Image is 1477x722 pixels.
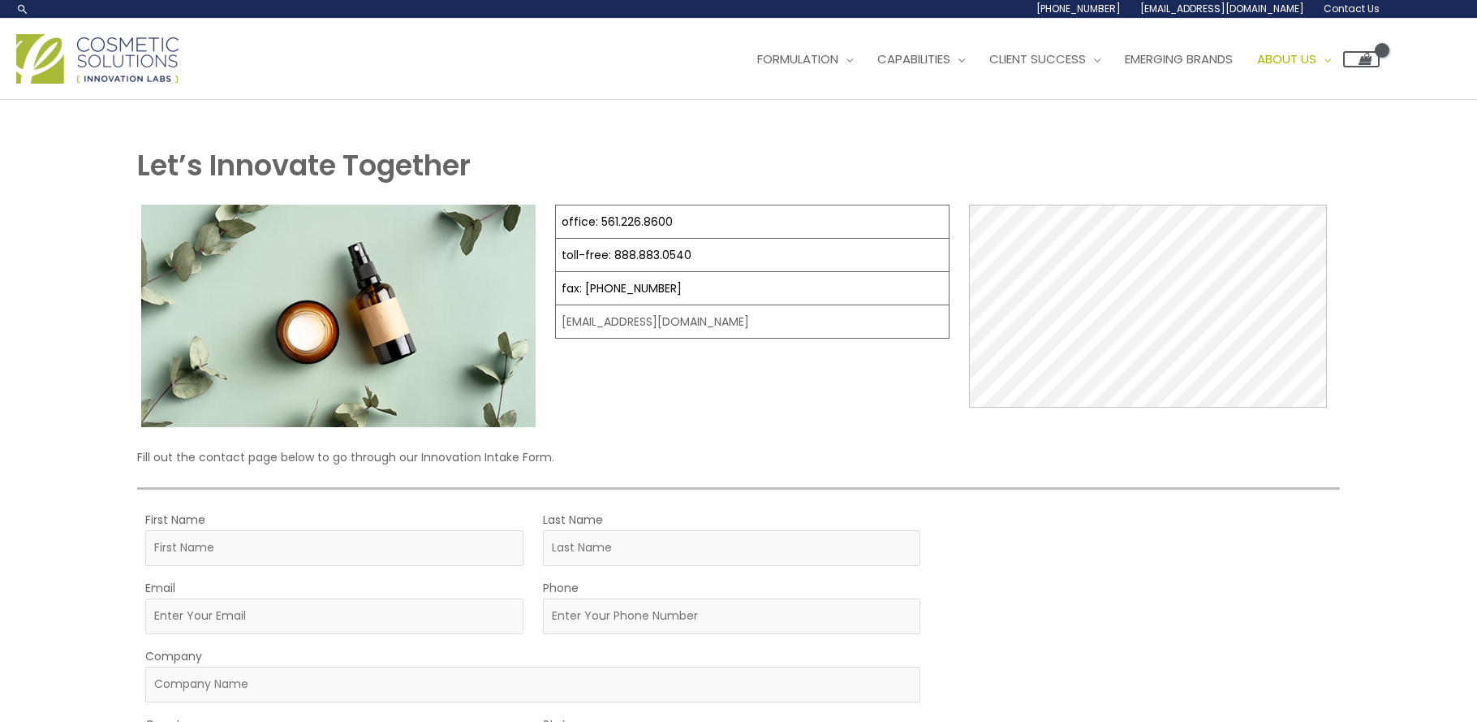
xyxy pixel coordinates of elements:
label: Last Name [543,509,603,530]
a: Formulation [745,35,865,84]
label: Phone [543,577,579,599]
span: Contact Us [1324,2,1380,15]
input: Company Name [145,667,921,703]
label: Email [145,577,175,599]
nav: Site Navigation [733,35,1380,84]
img: Cosmetic Solutions Logo [16,34,179,84]
span: Capabilities [877,50,950,67]
a: fax: [PHONE_NUMBER] [562,280,682,296]
span: [EMAIL_ADDRESS][DOMAIN_NAME] [1140,2,1304,15]
a: Emerging Brands [1113,35,1245,84]
a: toll-free: 888.883.0540 [562,247,691,263]
a: Client Success [977,35,1113,84]
p: Fill out the contact page below to go through our Innovation Intake Form. [137,447,1340,468]
a: Search icon link [16,2,29,15]
a: About Us [1245,35,1343,84]
span: Formulation [757,50,838,67]
a: office: 561.226.8600 [562,214,673,230]
label: Company [145,646,202,667]
span: About Us [1257,50,1316,67]
td: [EMAIL_ADDRESS][DOMAIN_NAME] [555,305,949,339]
input: Enter Your Phone Number [543,599,921,634]
a: View Shopping Cart, empty [1343,51,1380,67]
span: Client Success [989,50,1086,67]
span: [PHONE_NUMBER] [1036,2,1121,15]
a: Capabilities [865,35,977,84]
input: Enter Your Email [145,599,523,634]
input: Last Name [543,530,921,566]
span: Emerging Brands [1125,50,1233,67]
strong: Let’s Innovate Together [137,145,471,185]
img: Contact page image for private label skincare manufacturer Cosmetic solutions shows a skin care b... [141,205,536,427]
label: First Name [145,509,205,530]
input: First Name [145,530,523,566]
